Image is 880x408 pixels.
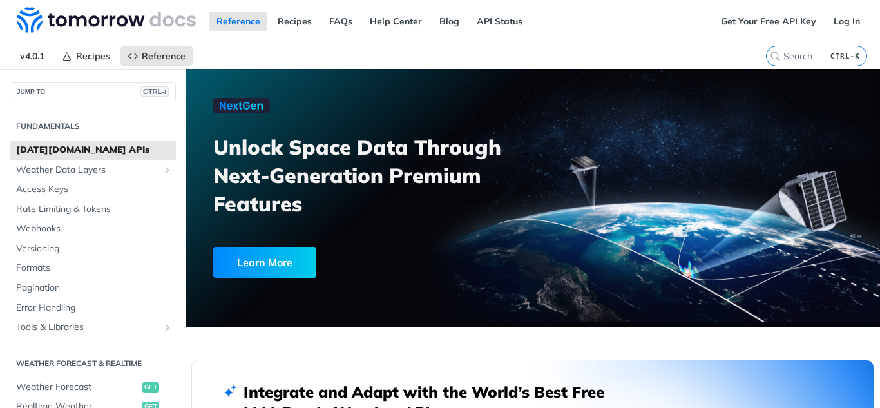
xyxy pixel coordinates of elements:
span: Formats [16,262,173,275]
span: CTRL-/ [140,86,169,97]
a: Tools & LibrariesShow subpages for Tools & Libraries [10,318,176,337]
span: v4.0.1 [13,46,52,66]
h2: Fundamentals [10,121,176,132]
a: [DATE][DOMAIN_NAME] APIs [10,141,176,160]
h2: Weather Forecast & realtime [10,358,176,369]
a: Versioning [10,239,176,258]
span: Webhooks [16,222,173,235]
a: Get Your Free API Key [714,12,823,31]
a: Error Handling [10,298,176,318]
a: Log In [827,12,867,31]
kbd: CTRL-K [827,50,863,63]
img: Tomorrow.io Weather API Docs [17,7,196,33]
span: Weather Data Layers [16,164,159,177]
span: Recipes [76,50,110,62]
svg: Search [770,51,780,61]
span: Rate Limiting & Tokens [16,203,173,216]
span: Access Keys [16,183,173,196]
span: [DATE][DOMAIN_NAME] APIs [16,144,173,157]
a: API Status [470,12,530,31]
button: Show subpages for Weather Data Layers [162,165,173,175]
a: Access Keys [10,180,176,199]
h3: Unlock Space Data Through Next-Generation Premium Features [213,133,547,218]
img: NextGen [213,98,270,113]
span: Tools & Libraries [16,321,159,334]
a: Pagination [10,278,176,298]
a: Recipes [271,12,319,31]
a: Reference [209,12,267,31]
button: Show subpages for Tools & Libraries [162,322,173,333]
a: FAQs [322,12,359,31]
a: Learn More [213,247,480,278]
a: Weather Data LayersShow subpages for Weather Data Layers [10,160,176,180]
a: Help Center [363,12,429,31]
span: get [142,382,159,393]
a: Recipes [55,46,117,66]
span: Error Handling [16,302,173,315]
a: Rate Limiting & Tokens [10,200,176,219]
span: Pagination [16,282,173,295]
span: Versioning [16,242,173,255]
a: Formats [10,258,176,278]
span: Weather Forecast [16,381,139,394]
a: Webhooks [10,219,176,238]
a: Reference [120,46,193,66]
a: Weather Forecastget [10,378,176,397]
div: Learn More [213,247,316,278]
span: Reference [142,50,186,62]
a: Blog [432,12,466,31]
button: JUMP TOCTRL-/ [10,82,176,101]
